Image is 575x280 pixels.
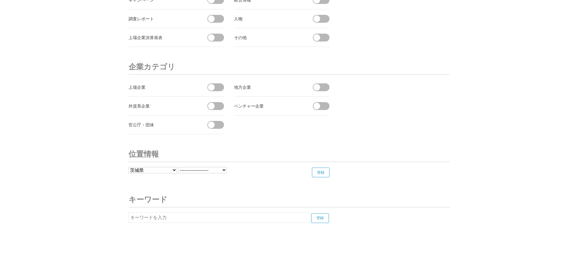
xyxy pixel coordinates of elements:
[234,15,302,22] div: 人物
[234,102,302,110] div: ベンチャー企業
[129,59,450,75] h3: 企業カテゴリ
[129,192,450,208] h3: キーワード
[129,102,197,110] div: 外資系企業
[129,146,450,162] h3: 位置情報
[311,213,329,223] input: 登録
[129,121,197,128] div: 官公庁・団体
[129,34,197,41] div: 上場企業決算発表
[312,168,329,177] input: 登録
[234,34,302,41] div: その他
[129,83,197,91] div: 上場企業
[129,15,197,22] div: 調査レポート
[129,212,310,223] input: キーワードを入力
[234,83,302,91] div: 地方企業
